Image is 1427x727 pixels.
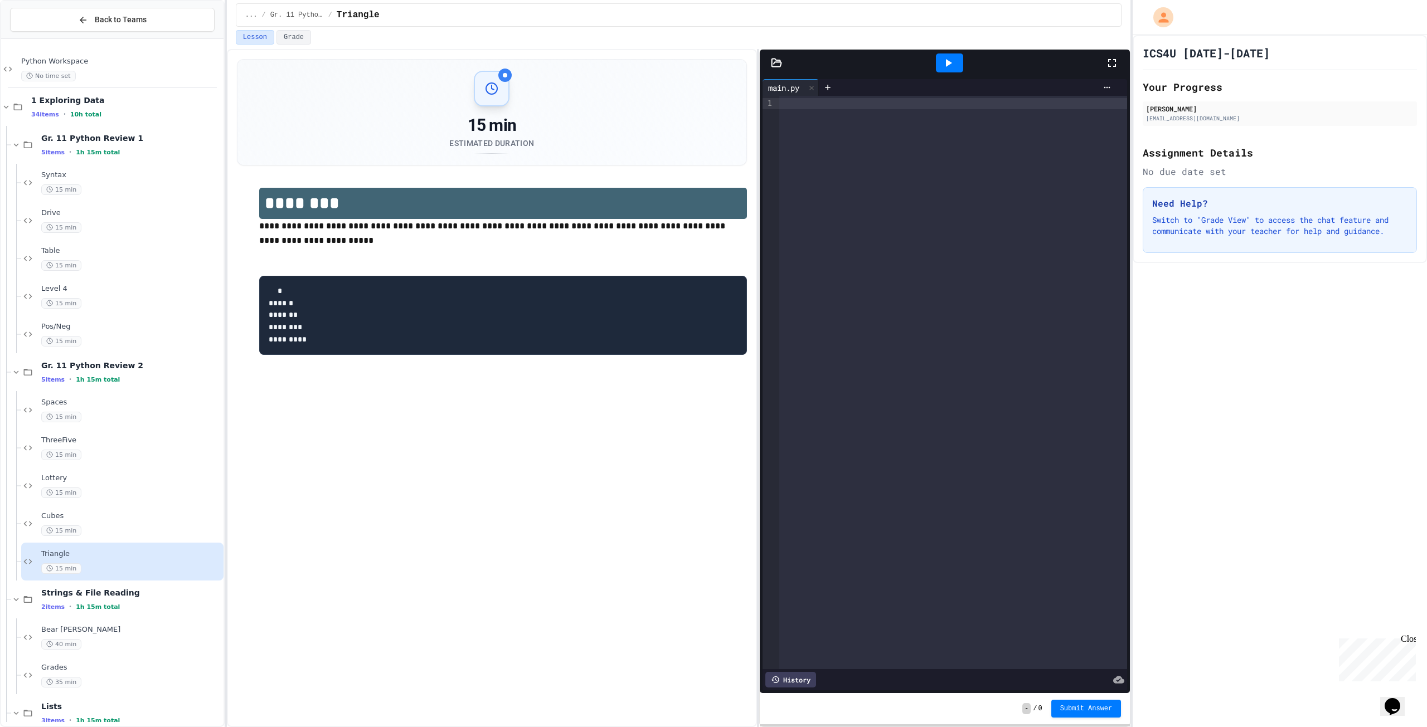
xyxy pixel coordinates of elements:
span: 1h 15m total [76,603,120,611]
iframe: chat widget [1334,634,1416,681]
span: Python Workspace [21,57,221,66]
span: Table [41,246,221,256]
span: 15 min [41,412,81,422]
span: Strings & File Reading [41,588,221,598]
span: Bear [PERSON_NAME] [41,625,221,635]
div: main.py [763,82,805,94]
span: 10h total [70,111,101,118]
span: Submit Answer [1060,704,1113,713]
span: No time set [21,71,76,81]
span: Grades [41,663,221,672]
span: • [69,148,71,157]
span: 5 items [41,149,65,156]
span: Lottery [41,474,221,483]
span: 3 items [41,717,65,724]
span: • [69,375,71,384]
span: Pos/Neg [41,322,221,331]
span: ThreeFive [41,436,221,445]
button: Lesson [236,30,274,45]
span: 15 min [41,260,81,271]
div: 15 min [449,115,534,135]
span: Cubes [41,511,221,521]
span: 40 min [41,639,81,650]
span: • [64,110,66,119]
h2: Your Progress [1143,79,1417,95]
span: - [1022,703,1031,714]
span: / [1033,704,1037,713]
span: Triangle [41,549,221,559]
span: 1h 15m total [76,376,120,383]
span: Drive [41,208,221,218]
span: 0 [1038,704,1042,713]
h1: ICS4U [DATE]-[DATE] [1143,45,1270,61]
iframe: chat widget [1380,682,1416,716]
div: 1 [763,98,774,109]
div: Estimated Duration [449,138,534,149]
span: • [69,602,71,611]
span: Gr. 11 Python Review 1 [41,133,221,143]
button: Submit Answer [1051,700,1122,718]
div: My Account [1142,4,1176,30]
div: main.py [763,79,819,96]
span: Syntax [41,170,221,180]
span: 1h 15m total [76,149,120,156]
div: [EMAIL_ADDRESS][DOMAIN_NAME] [1146,114,1414,123]
h3: Need Help? [1152,197,1407,210]
span: 1h 15m total [76,717,120,724]
span: Gr. 11 Python Review 2 [270,11,324,19]
p: Switch to "Grade View" to access the chat feature and communicate with your teacher for help and ... [1152,214,1407,237]
span: 34 items [31,111,59,118]
span: Level 4 [41,284,221,294]
button: Grade [276,30,311,45]
span: 1 Exploring Data [31,95,221,105]
div: [PERSON_NAME] [1146,104,1414,114]
span: 35 min [41,677,81,687]
span: • [69,716,71,725]
h2: Assignment Details [1143,145,1417,160]
div: History [765,672,816,687]
span: 15 min [41,298,81,309]
span: Triangle [337,8,380,22]
span: 15 min [41,450,81,460]
span: / [328,11,332,19]
span: 15 min [41,563,81,574]
span: 15 min [41,222,81,233]
div: Chat with us now!Close [4,4,77,71]
span: ... [245,11,258,19]
span: 15 min [41,336,81,347]
span: Back to Teams [95,14,147,26]
span: 2 items [41,603,65,611]
span: 5 items [41,376,65,383]
span: 15 min [41,487,81,498]
div: No due date set [1143,165,1417,178]
span: / [261,11,265,19]
span: Spaces [41,398,221,407]
span: Lists [41,701,221,711]
span: Gr. 11 Python Review 2 [41,360,221,370]
span: 15 min [41,184,81,195]
span: 15 min [41,525,81,536]
button: Back to Teams [10,8,215,32]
